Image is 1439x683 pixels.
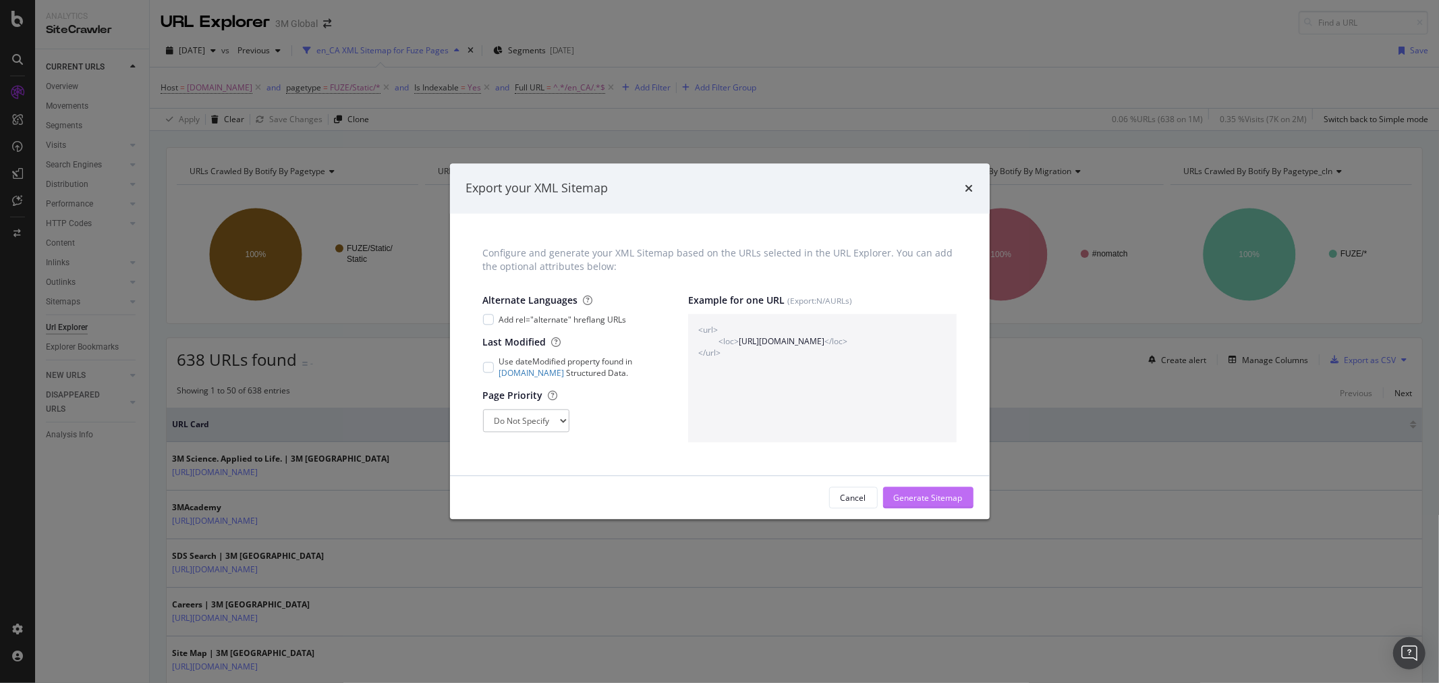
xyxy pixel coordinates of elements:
div: modal [450,163,990,519]
div: times [965,180,974,197]
span: Use dateModified property found in Structured Data. [499,356,662,379]
label: Example for one URL [688,294,956,307]
label: Last Modified [483,335,561,349]
span: <loc> [718,335,739,347]
span: Add rel="alternate" hreflang URLs [499,314,627,325]
small: (Export: N/A URLs) [787,295,852,306]
span: <url> [698,324,946,335]
div: Open Intercom Messenger [1393,637,1426,670]
a: [DOMAIN_NAME] [499,367,565,379]
label: Alternate Languages [483,294,593,307]
div: Export your XML Sitemap [466,180,609,197]
div: Configure and generate your XML Sitemap based on the URLs selected in the URL Explorer. You can a... [483,246,957,273]
div: Cancel [841,492,866,503]
label: Page Priority [483,389,558,403]
span: </loc> [824,335,847,347]
button: Cancel [829,487,878,509]
span: [URL][DOMAIN_NAME] [739,335,824,347]
button: Generate Sitemap [883,487,974,509]
span: </url> [698,347,946,358]
div: Generate Sitemap [894,492,963,503]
